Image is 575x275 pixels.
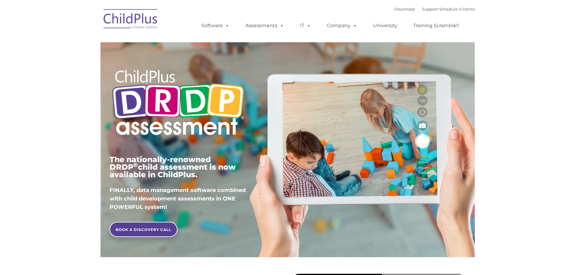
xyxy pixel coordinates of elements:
a: Schedule A Demo [439,7,475,11]
a: Assessments [239,20,290,32]
a: University [367,20,403,32]
span: FINALLY, data management software combined with child development assessments in ONE POWERFUL sys... [110,187,246,210]
a: IT [294,20,317,32]
a: Training Scramble!! [407,20,465,32]
a: Company [321,20,363,32]
img: ChildPlus by Procare Solutions [101,5,161,35]
a: Software [195,20,235,32]
font: | [394,7,475,11]
span: The nationally-renowned DRDP child assessment is now available in ChildPlus. [110,155,236,179]
sup: © [133,161,138,168]
a: Download [394,7,415,11]
img: Copyright - DRDP Logo Light [110,62,247,145]
a: BOOK A DISCOVERY CALL [110,222,177,237]
a: Support [422,7,438,11]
